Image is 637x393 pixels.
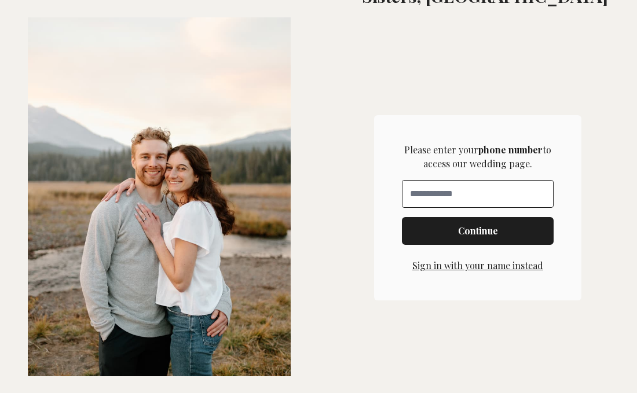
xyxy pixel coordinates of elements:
[412,259,543,273] button: Sign in with your name instead
[458,224,498,238] span: Continue
[402,143,554,171] p: Please enter your to access our wedding page.
[478,144,543,156] strong: phone number
[402,217,554,245] button: Continue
